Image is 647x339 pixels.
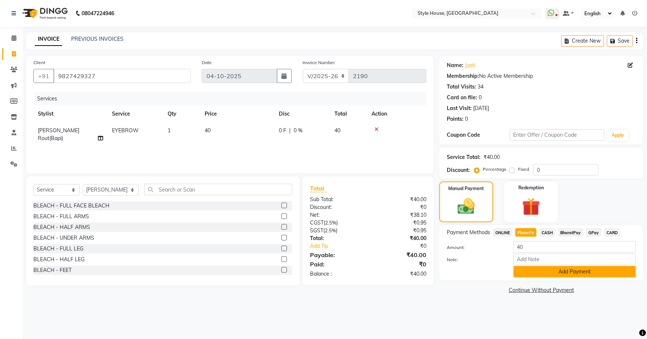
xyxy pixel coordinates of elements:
[368,196,432,203] div: ₹40.00
[38,127,79,142] span: [PERSON_NAME] Rout(Bapi)
[478,83,483,91] div: 34
[368,235,432,242] div: ₹40.00
[108,106,163,122] th: Service
[447,83,476,91] div: Total Visits:
[441,244,508,251] label: Amount:
[334,127,340,134] span: 40
[304,260,368,269] div: Paid:
[558,228,583,237] span: BharatPay
[310,185,327,192] span: Total
[325,220,336,226] span: 2.5%
[514,254,636,265] input: Add Note
[604,228,620,237] span: CARD
[465,115,468,123] div: 0
[493,228,512,237] span: ONLINE
[447,62,463,69] div: Name:
[304,270,368,278] div: Balance :
[514,241,636,253] input: Amount
[202,59,212,66] label: Date
[34,92,432,106] div: Services
[586,228,601,237] span: GPay
[518,166,529,173] label: Fixed
[447,94,477,102] div: Card on file:
[514,266,636,277] button: Add Payment
[368,260,432,269] div: ₹0
[518,185,544,191] label: Redemption
[539,228,555,237] span: CASH
[516,196,546,218] img: _gift.svg
[82,3,114,24] b: 08047224946
[447,229,490,236] span: Payment Methods
[19,3,70,24] img: logo
[274,106,330,122] th: Disc
[294,127,303,134] span: 0 %
[33,223,90,231] div: BLEACH - HALF ARMS
[304,219,368,227] div: ( )
[607,35,633,47] button: Save
[441,256,508,263] label: Note:
[33,266,72,274] div: BLEACH - FEET
[279,127,286,134] span: 0 F
[33,106,108,122] th: Stylist
[447,115,463,123] div: Points:
[144,184,293,195] input: Search or Scan
[510,129,604,141] input: Enter Offer / Coupon Code
[33,59,45,66] label: Client
[473,104,489,112] div: [DATE]
[330,106,367,122] th: Total
[368,203,432,211] div: ₹0
[310,227,323,234] span: SGST
[33,69,54,83] button: +91
[205,127,211,134] span: 40
[368,219,432,227] div: ₹0.95
[368,270,432,278] div: ₹40.00
[368,211,432,219] div: ₹38.10
[447,166,470,174] div: Discount:
[368,250,432,259] div: ₹40.00
[447,72,636,80] div: No Active Membership
[367,106,426,122] th: Action
[452,196,481,216] img: _cash.svg
[483,166,506,173] label: Percentage
[515,228,537,237] span: PhonePe
[304,235,368,242] div: Total:
[33,234,94,242] div: BLEACH - UNDER ARMS
[304,227,368,235] div: ( )
[447,131,510,139] div: Coupon Code
[447,153,481,161] div: Service Total:
[33,256,85,263] div: BLEACH - HALF LEG
[441,286,642,294] a: Continue Without Payment
[304,203,368,211] div: Discount:
[163,106,200,122] th: Qty
[168,127,171,134] span: 1
[607,130,628,141] button: Apply
[304,196,368,203] div: Sub Total:
[71,36,123,42] a: PREVIOUS INVOICES
[304,250,368,259] div: Payable:
[325,227,336,233] span: 2.5%
[53,69,191,83] input: Search by Name/Mobile/Email/Code
[33,202,109,210] div: BLEACH - FULL FACE BLEACH
[33,245,83,253] div: BLEACH - FULL LEG
[465,62,475,69] a: Jyoti
[112,127,139,134] span: EYEBROW
[483,153,500,161] div: ₹40.00
[447,104,472,112] div: Last Visit:
[448,185,484,192] label: Manual Payment
[561,35,604,47] button: Create New
[310,219,324,226] span: CGST
[200,106,274,122] th: Price
[289,127,291,134] span: |
[35,33,62,46] a: INVOICE
[368,227,432,235] div: ₹0.95
[479,94,482,102] div: 0
[304,242,379,250] a: Add Tip
[447,72,479,80] div: Membership:
[33,213,89,220] div: BLEACH - FULL ARMS
[379,242,432,250] div: ₹0
[303,59,335,66] label: Invoice Number
[304,211,368,219] div: Net:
